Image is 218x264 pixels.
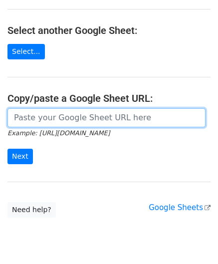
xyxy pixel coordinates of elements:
[7,92,211,104] h4: Copy/paste a Google Sheet URL:
[7,108,206,127] input: Paste your Google Sheet URL here
[7,44,45,59] a: Select...
[7,24,211,36] h4: Select another Google Sheet:
[7,149,33,164] input: Next
[149,203,211,212] a: Google Sheets
[168,216,218,264] iframe: Chat Widget
[7,202,56,218] a: Need help?
[7,129,110,137] small: Example: [URL][DOMAIN_NAME]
